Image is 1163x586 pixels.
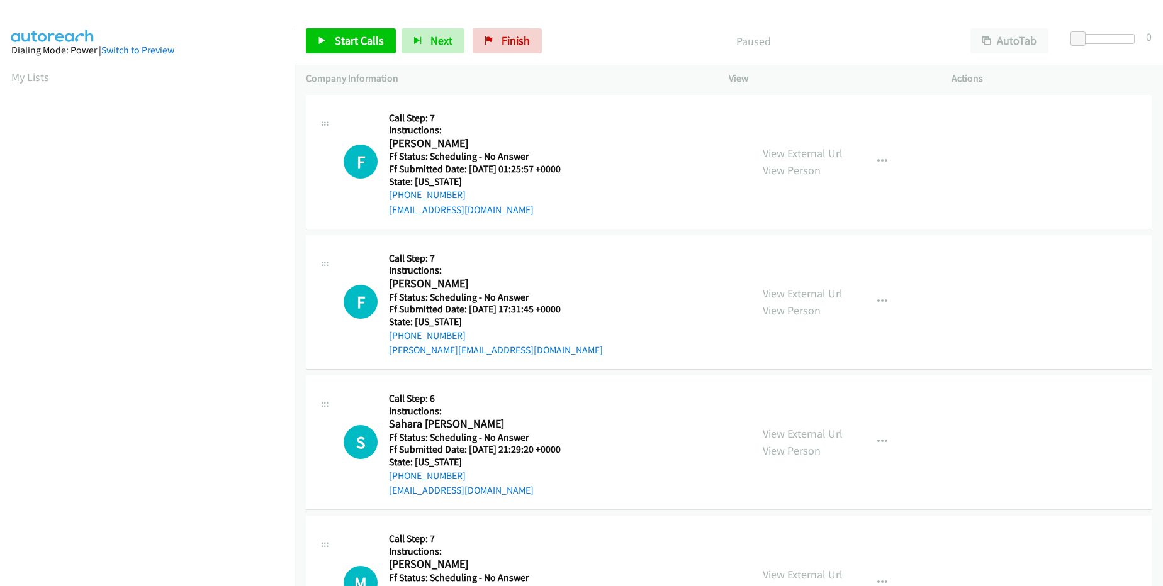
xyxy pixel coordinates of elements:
[389,150,576,163] h5: Ff Status: Scheduling - No Answer
[763,163,821,177] a: View Person
[306,71,706,86] p: Company Information
[389,443,576,456] h5: Ff Submitted Date: [DATE] 21:29:20 +0000
[763,303,821,318] a: View Person
[389,392,576,405] h5: Call Step: 6
[389,572,576,584] h5: Ff Status: Scheduling - No Answer
[389,329,466,341] a: [PHONE_NUMBER]
[729,71,929,86] p: View
[763,146,843,160] a: View External Url
[344,285,378,319] div: The call is yet to be attempted
[389,533,576,545] h5: Call Step: 7
[402,28,464,53] button: Next
[559,33,948,50] p: Paused
[11,43,283,58] div: Dialing Mode: Power |
[101,44,174,56] a: Switch to Preview
[389,316,603,328] h5: State: [US_STATE]
[389,189,466,201] a: [PHONE_NUMBER]
[344,425,378,459] div: The call is yet to be attempted
[763,286,843,301] a: View External Url
[952,71,1152,86] p: Actions
[763,567,843,582] a: View External Url
[389,252,603,265] h5: Call Step: 7
[389,204,534,216] a: [EMAIL_ADDRESS][DOMAIN_NAME]
[389,417,576,431] h2: Sahara [PERSON_NAME]
[389,344,603,356] a: [PERSON_NAME][EMAIL_ADDRESS][DOMAIN_NAME]
[763,426,843,441] a: View External Url
[389,175,576,188] h5: State: [US_STATE]
[389,545,576,558] h5: Instructions:
[11,70,49,84] a: My Lists
[473,28,542,53] a: Finish
[1146,28,1152,45] div: 0
[344,145,378,179] h1: F
[389,557,576,572] h2: [PERSON_NAME]
[430,33,452,48] span: Next
[389,163,576,175] h5: Ff Submitted Date: [DATE] 01:25:57 +0000
[335,33,384,48] span: Start Calls
[389,277,576,291] h2: [PERSON_NAME]
[389,124,576,136] h5: Instructions:
[306,28,396,53] a: Start Calls
[763,443,821,458] a: View Person
[389,303,603,316] h5: Ff Submitted Date: [DATE] 17:31:45 +0000
[1077,34,1135,44] div: Delay between calls (in seconds)
[970,28,1048,53] button: AutoTab
[344,145,378,179] div: The call is yet to be attempted
[389,484,534,496] a: [EMAIL_ADDRESS][DOMAIN_NAME]
[389,112,576,124] h5: Call Step: 7
[389,264,603,277] h5: Instructions:
[389,470,466,482] a: [PHONE_NUMBER]
[389,456,576,468] h5: State: [US_STATE]
[344,285,378,319] h1: F
[389,291,603,304] h5: Ff Status: Scheduling - No Answer
[344,425,378,459] h1: S
[389,405,576,417] h5: Instructions:
[502,33,530,48] span: Finish
[389,431,576,444] h5: Ff Status: Scheduling - No Answer
[389,136,576,151] h2: [PERSON_NAME]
